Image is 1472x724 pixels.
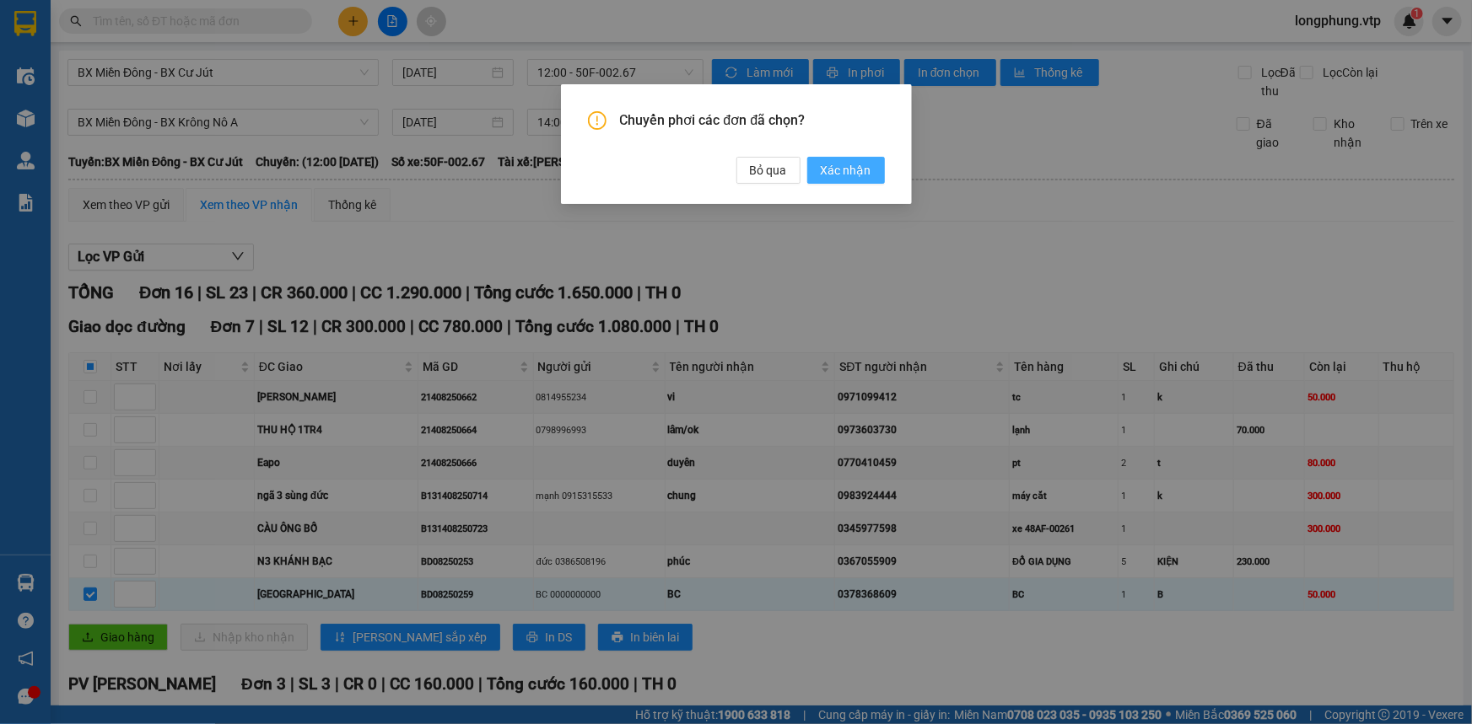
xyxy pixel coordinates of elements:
[588,111,607,130] span: exclamation-circle
[821,161,871,180] span: Xác nhận
[807,157,885,184] button: Xác nhận
[620,111,885,130] span: Chuyển phơi các đơn đã chọn?
[736,157,801,184] button: Bỏ qua
[750,161,787,180] span: Bỏ qua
